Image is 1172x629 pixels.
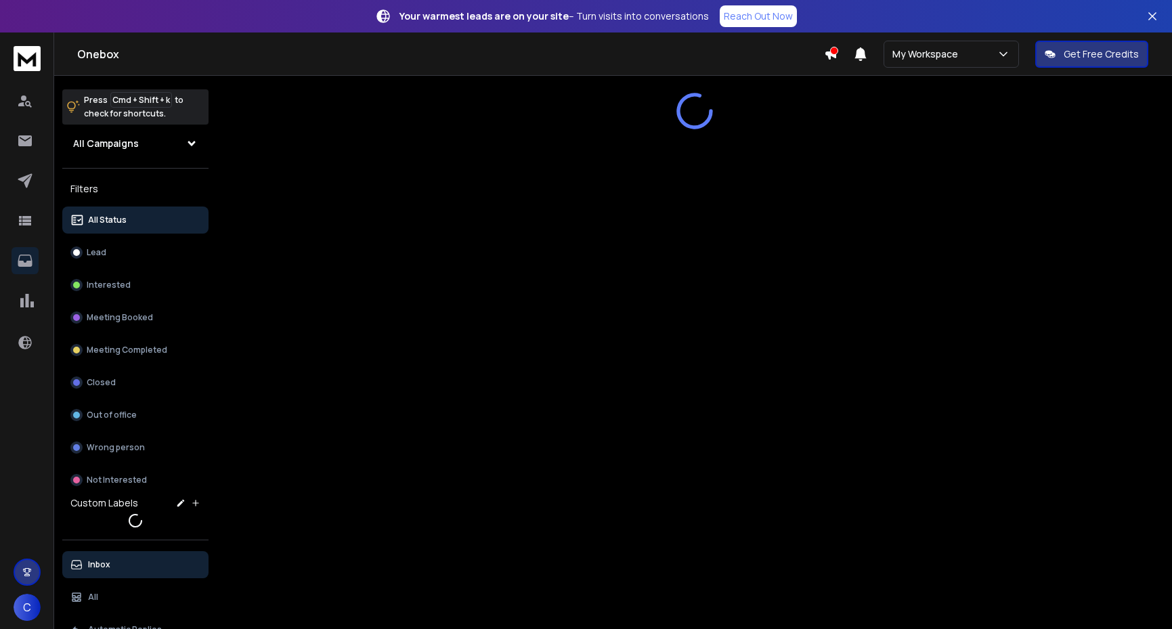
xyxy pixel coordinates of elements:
p: Press to check for shortcuts. [84,93,183,121]
p: All Status [88,215,127,225]
button: Interested [62,272,209,299]
p: Get Free Credits [1064,47,1139,61]
button: All [62,584,209,611]
p: Interested [87,280,131,290]
button: All Campaigns [62,130,209,157]
h3: Custom Labels [70,496,138,510]
button: Closed [62,369,209,396]
p: Out of office [87,410,137,420]
button: Out of office [62,402,209,429]
button: Not Interested [62,467,209,494]
button: Get Free Credits [1035,41,1148,68]
p: My Workspace [892,47,963,61]
span: Cmd + Shift + k [110,92,172,108]
p: Reach Out Now [724,9,793,23]
h3: Filters [62,179,209,198]
p: Lead [87,247,106,258]
button: Lead [62,239,209,266]
p: Inbox [88,559,110,570]
strong: Your warmest leads are on your site [399,9,569,22]
p: Closed [87,377,116,388]
img: logo [14,46,41,71]
h1: All Campaigns [73,137,139,150]
button: C [14,594,41,621]
button: Inbox [62,551,209,578]
button: All Status [62,207,209,234]
p: All [88,592,98,603]
button: Wrong person [62,434,209,461]
p: – Turn visits into conversations [399,9,709,23]
p: Wrong person [87,442,145,453]
button: Meeting Completed [62,337,209,364]
p: Not Interested [87,475,147,485]
p: Meeting Completed [87,345,167,355]
h1: Onebox [77,46,824,62]
p: Meeting Booked [87,312,153,323]
button: Meeting Booked [62,304,209,331]
a: Reach Out Now [720,5,797,27]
